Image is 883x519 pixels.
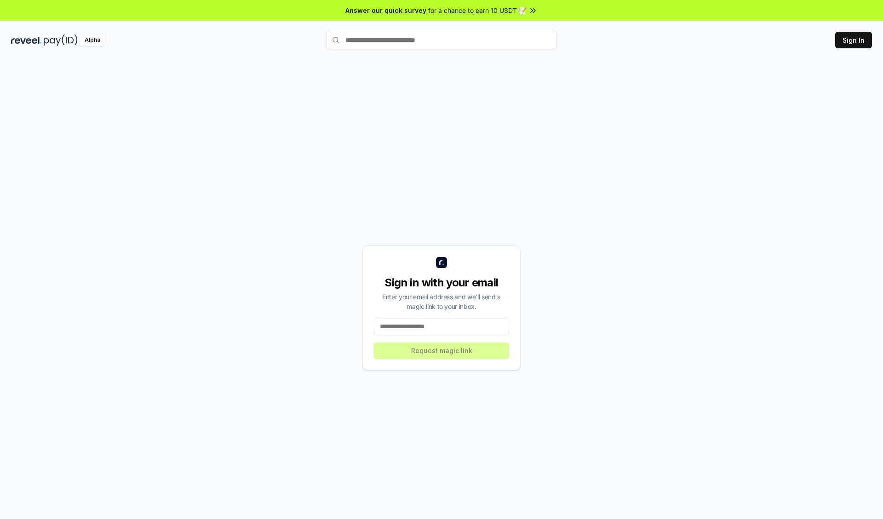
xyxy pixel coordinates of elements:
img: logo_small [436,257,447,268]
div: Enter your email address and we’ll send a magic link to your inbox. [374,292,509,311]
button: Sign In [835,32,872,48]
div: Alpha [80,34,105,46]
span: Answer our quick survey [345,6,426,15]
div: Sign in with your email [374,275,509,290]
span: for a chance to earn 10 USDT 📝 [428,6,527,15]
img: pay_id [44,34,78,46]
img: reveel_dark [11,34,42,46]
